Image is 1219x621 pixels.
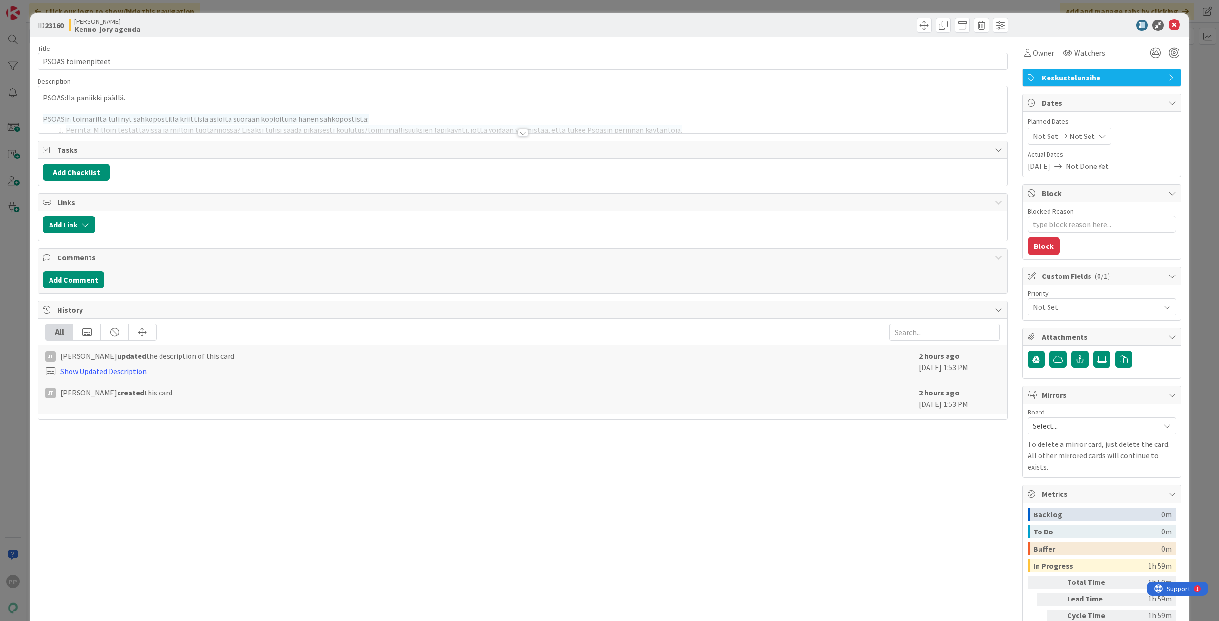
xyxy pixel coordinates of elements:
div: 1h 59m [1123,593,1172,606]
input: Search... [889,324,1000,341]
span: Custom Fields [1042,270,1164,282]
span: Not Set [1033,300,1155,314]
span: Mirrors [1042,389,1164,401]
span: Metrics [1042,488,1164,500]
span: [DATE] [1028,160,1050,172]
a: Show Updated Description [60,366,147,376]
b: 23160 [45,20,64,30]
div: JT [45,388,56,398]
button: Add Comment [43,271,104,288]
span: Support [20,1,43,13]
p: PSOAS:lla paniikki päällä. [43,92,1002,103]
span: Select... [1033,419,1155,433]
span: Owner [1033,47,1054,59]
b: 2 hours ago [919,351,959,361]
div: 0m [1161,525,1172,538]
b: updated [117,351,146,361]
button: Add Checklist [43,164,110,181]
span: Tasks [57,144,990,156]
span: Links [57,197,990,208]
button: Block [1028,237,1060,255]
span: Actual Dates [1028,149,1176,159]
span: [PERSON_NAME] the description of this card [60,350,234,362]
span: Planned Dates [1028,117,1176,127]
span: ID [38,20,64,31]
button: Add Link [43,216,95,233]
p: To delete a mirror card, just delete the card. All other mirrored cards will continue to exists. [1028,438,1176,473]
b: Kenno-jory agenda [74,25,140,33]
span: Not Set [1069,130,1095,142]
span: Not Set [1033,130,1058,142]
div: Lead Time [1067,593,1119,606]
label: Blocked Reason [1028,207,1074,216]
div: 0m [1161,542,1172,555]
div: Backlog [1033,508,1161,521]
div: 1h 59m [1148,559,1172,572]
input: type card name here... [38,53,1008,70]
div: 1h 59m [1123,576,1172,589]
span: ( 0/1 ) [1094,271,1110,281]
span: Not Done Yet [1066,160,1109,172]
div: To Do [1033,525,1161,538]
div: Total Time [1067,576,1119,589]
span: Description [38,77,70,86]
div: [DATE] 1:53 PM [919,387,1000,410]
div: In Progress [1033,559,1148,572]
span: Comments [57,252,990,263]
div: JT [45,351,56,362]
div: Priority [1028,290,1176,296]
span: Attachments [1042,331,1164,343]
span: Block [1042,187,1164,199]
div: [DATE] 1:53 PM [919,350,1000,377]
span: History [57,304,990,315]
div: All [46,324,73,340]
div: 1 [50,4,52,11]
div: Buffer [1033,542,1161,555]
span: Dates [1042,97,1164,108]
b: created [117,388,144,397]
div: 0m [1161,508,1172,521]
span: [PERSON_NAME] [74,18,140,25]
b: 2 hours ago [919,388,959,397]
span: Keskustelunaihe [1042,72,1164,83]
label: Title [38,44,50,53]
span: Board [1028,409,1045,415]
span: Watchers [1074,47,1105,59]
span: [PERSON_NAME] this card [60,387,172,398]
